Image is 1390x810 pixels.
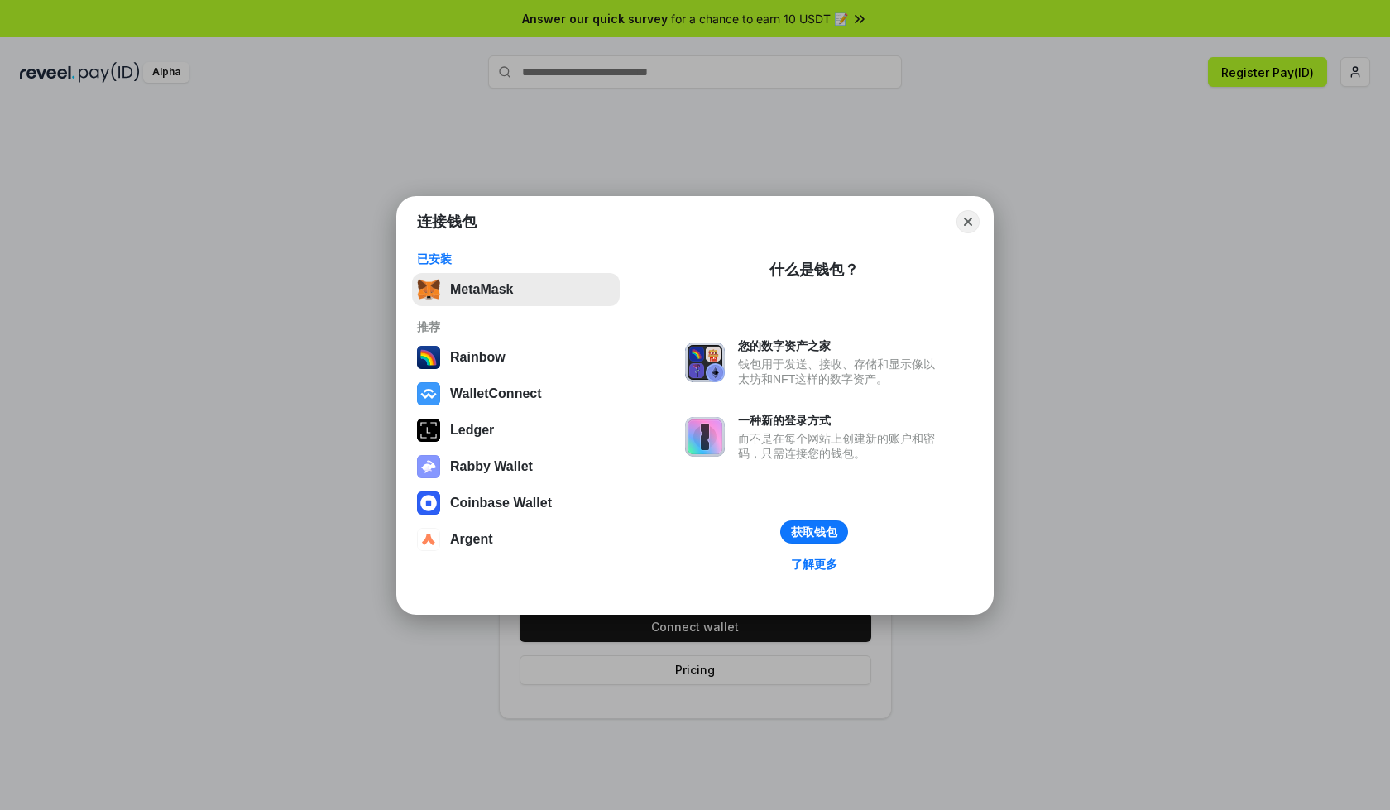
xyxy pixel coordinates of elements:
[412,486,620,520] button: Coinbase Wallet
[685,343,725,382] img: svg+xml,%3Csvg%20xmlns%3D%22http%3A%2F%2Fwww.w3.org%2F2000%2Fsvg%22%20fill%3D%22none%22%20viewBox...
[417,252,615,266] div: 已安装
[417,491,440,515] img: svg+xml,%3Csvg%20width%3D%2228%22%20height%3D%2228%22%20viewBox%3D%220%200%2028%2028%22%20fill%3D...
[450,350,506,365] div: Rainbow
[412,414,620,447] button: Ledger
[417,528,440,551] img: svg+xml,%3Csvg%20width%3D%2228%22%20height%3D%2228%22%20viewBox%3D%220%200%2028%2028%22%20fill%3D...
[417,212,477,232] h1: 连接钱包
[769,260,859,280] div: 什么是钱包？
[450,423,494,438] div: Ledger
[956,210,980,233] button: Close
[417,419,440,442] img: svg+xml,%3Csvg%20xmlns%3D%22http%3A%2F%2Fwww.w3.org%2F2000%2Fsvg%22%20width%3D%2228%22%20height%3...
[412,377,620,410] button: WalletConnect
[738,431,943,461] div: 而不是在每个网站上创建新的账户和密码，只需连接您的钱包。
[417,319,615,334] div: 推荐
[738,338,943,353] div: 您的数字资产之家
[791,557,837,572] div: 了解更多
[738,357,943,386] div: 钱包用于发送、接收、存储和显示像以太坊和NFT这样的数字资产。
[417,278,440,301] img: svg+xml,%3Csvg%20fill%3D%22none%22%20height%3D%2233%22%20viewBox%3D%220%200%2035%2033%22%20width%...
[685,417,725,457] img: svg+xml,%3Csvg%20xmlns%3D%22http%3A%2F%2Fwww.w3.org%2F2000%2Fsvg%22%20fill%3D%22none%22%20viewBox...
[450,532,493,547] div: Argent
[780,520,848,544] button: 获取钱包
[412,450,620,483] button: Rabby Wallet
[781,554,847,575] a: 了解更多
[450,459,533,474] div: Rabby Wallet
[412,273,620,306] button: MetaMask
[450,282,513,297] div: MetaMask
[417,346,440,369] img: svg+xml,%3Csvg%20width%3D%22120%22%20height%3D%22120%22%20viewBox%3D%220%200%20120%20120%22%20fil...
[450,496,552,510] div: Coinbase Wallet
[417,455,440,478] img: svg+xml,%3Csvg%20xmlns%3D%22http%3A%2F%2Fwww.w3.org%2F2000%2Fsvg%22%20fill%3D%22none%22%20viewBox...
[417,382,440,405] img: svg+xml,%3Csvg%20width%3D%2228%22%20height%3D%2228%22%20viewBox%3D%220%200%2028%2028%22%20fill%3D...
[412,523,620,556] button: Argent
[791,525,837,539] div: 获取钱包
[738,413,943,428] div: 一种新的登录方式
[450,386,542,401] div: WalletConnect
[412,341,620,374] button: Rainbow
